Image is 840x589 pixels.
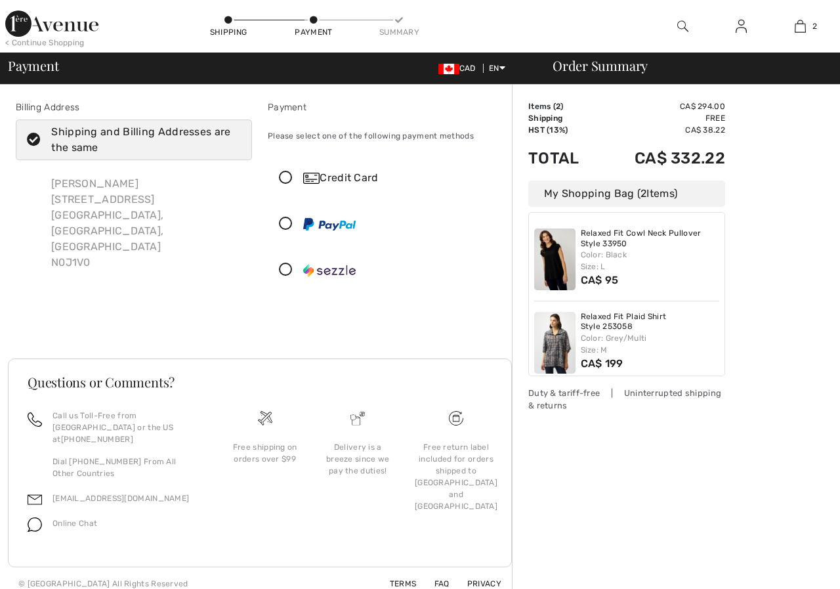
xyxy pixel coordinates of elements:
a: Privacy [451,579,501,588]
div: Duty & tariff-free | Uninterrupted shipping & returns [528,387,725,412]
div: Please select one of the following payment methods [268,120,504,152]
img: call [28,412,42,427]
a: Relaxed Fit Cowl Neck Pullover Style 33950 [581,229,720,249]
img: 1ère Avenue [5,11,98,37]
p: Call us Toll-Free from [GEOGRAPHIC_DATA] or the US at [52,410,203,445]
div: Free return label included for orders shipped to [GEOGRAPHIC_DATA] and [GEOGRAPHIC_DATA] [415,441,497,512]
span: 2 [812,20,817,32]
a: Relaxed Fit Plaid Shirt Style 253058 [581,312,720,332]
img: Free shipping on orders over $99 [449,411,463,425]
td: CA$ 332.22 [599,136,725,181]
img: My Info [736,18,747,34]
span: CAD [438,64,481,73]
a: Sign In [725,18,757,35]
div: Order Summary [537,59,832,72]
a: FAQ [419,579,450,588]
img: Canadian Dollar [438,64,459,74]
img: My Bag [795,18,806,34]
img: Credit Card [303,173,320,184]
img: email [28,492,42,507]
div: Free shipping on orders over $99 [229,441,301,465]
td: Free [599,112,725,124]
div: Billing Address [16,100,252,114]
div: Shipping [209,26,248,38]
img: Sezzle [303,264,356,277]
span: 2 [556,102,560,111]
span: 2 [640,187,646,200]
td: Shipping [528,112,599,124]
div: Shipping and Billing Addresses are the same [51,124,232,156]
div: Color: Black Size: L [581,249,720,273]
div: [PERSON_NAME] [STREET_ADDRESS] [GEOGRAPHIC_DATA], [GEOGRAPHIC_DATA], [GEOGRAPHIC_DATA] N0J1V0 [41,165,252,281]
span: Online Chat [52,519,97,528]
div: Payment [268,100,504,114]
div: Summary [379,26,419,38]
img: search the website [677,18,688,34]
span: CA$ 95 [581,274,619,286]
div: < Continue Shopping [5,37,85,49]
td: CA$ 38.22 [599,124,725,136]
td: Items ( ) [528,100,599,112]
p: Dial [PHONE_NUMBER] From All Other Countries [52,456,203,479]
span: EN [489,64,505,73]
img: Relaxed Fit Cowl Neck Pullover Style 33950 [534,229,576,290]
td: CA$ 294.00 [599,100,725,112]
div: Delivery is a breeze since we pay the duties! [322,441,393,477]
img: Delivery is a breeze since we pay the duties! [350,411,365,425]
a: [EMAIL_ADDRESS][DOMAIN_NAME] [52,494,189,503]
img: PayPal [303,218,356,230]
div: Payment [294,26,333,38]
td: HST (13%) [528,124,599,136]
img: chat [28,517,42,532]
span: CA$ 199 [581,357,623,370]
h3: Questions or Comments? [28,376,492,389]
a: 2 [771,18,829,34]
div: Credit Card [303,170,495,186]
a: [PHONE_NUMBER] [61,435,133,444]
img: Relaxed Fit Plaid Shirt Style 253058 [534,312,576,374]
div: My Shopping Bag ( Items) [528,181,725,207]
a: Terms [374,579,417,588]
td: Total [528,136,599,181]
span: Payment [8,59,58,72]
div: Color: Grey/Multi Size: M [581,332,720,356]
img: Free shipping on orders over $99 [258,411,272,425]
